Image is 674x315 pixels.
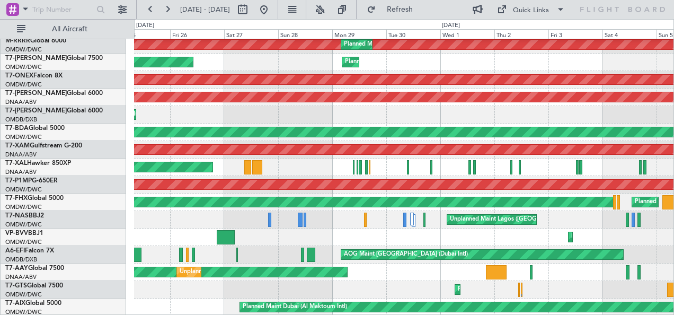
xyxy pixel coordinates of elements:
[345,54,449,70] div: Planned Maint Dubai (Al Maktoum Intl)
[5,73,63,79] a: T7-ONEXFalcon 8X
[5,108,67,114] span: T7-[PERSON_NAME]
[332,29,386,39] div: Mon 29
[5,143,30,149] span: T7-XAM
[5,248,25,254] span: A6-EFI
[458,282,562,297] div: Planned Maint Dubai (Al Maktoum Intl)
[5,125,29,132] span: T7-BDA
[5,90,103,97] a: T7-[PERSON_NAME]Global 6000
[513,5,549,16] div: Quick Links
[5,283,63,289] a: T7-GTSGlobal 7500
[32,2,93,17] input: Trip Number
[5,160,71,167] a: T7-XALHawker 850XP
[5,125,65,132] a: T7-BDAGlobal 5000
[5,178,32,184] span: T7-P1MP
[5,160,27,167] span: T7-XAL
[362,1,425,18] button: Refresh
[5,133,42,141] a: OMDW/DWC
[378,6,422,13] span: Refresh
[180,264,336,280] div: Unplanned Maint [GEOGRAPHIC_DATA] (Al Maktoum Intl)
[450,212,628,227] div: Unplanned Maint Lagos ([GEOGRAPHIC_DATA][PERSON_NAME])
[386,29,440,39] div: Tue 30
[5,300,61,307] a: T7-AIXGlobal 5000
[5,108,103,114] a: T7-[PERSON_NAME]Global 6000
[5,213,29,219] span: T7-NAS
[5,90,67,97] span: T7-[PERSON_NAME]
[5,55,67,62] span: T7-[PERSON_NAME]
[5,238,42,246] a: OMDW/DWC
[180,5,230,14] span: [DATE] - [DATE]
[440,29,494,39] div: Wed 1
[602,29,657,39] div: Sat 4
[5,283,27,289] span: T7-GTS
[5,265,64,272] a: T7-AAYGlobal 7500
[5,98,37,106] a: DNAA/ABV
[5,230,43,237] a: VP-BVVBBJ1
[5,55,103,62] a: T7-[PERSON_NAME]Global 7500
[5,81,42,89] a: OMDW/DWC
[5,195,64,202] a: T7-FHXGlobal 5000
[243,299,347,315] div: Planned Maint Dubai (Al Maktoum Intl)
[5,46,42,54] a: OMDW/DWC
[5,195,28,202] span: T7-FHX
[28,25,112,33] span: All Aircraft
[5,38,30,44] span: M-RRRR
[5,265,28,272] span: T7-AAY
[548,29,602,39] div: Fri 3
[492,1,570,18] button: Quick Links
[12,21,115,38] button: All Aircraft
[442,21,460,30] div: [DATE]
[116,29,170,39] div: Thu 25
[5,178,58,184] a: T7-P1MPG-650ER
[344,37,448,52] div: Planned Maint Dubai (Al Maktoum Intl)
[5,63,42,71] a: OMDW/DWC
[5,168,37,176] a: DNAA/ABV
[170,29,224,39] div: Fri 26
[344,247,468,262] div: AOG Maint [GEOGRAPHIC_DATA] (Dubai Intl)
[5,186,42,194] a: OMDW/DWC
[5,38,66,44] a: M-RRRRGlobal 6000
[5,221,42,229] a: OMDW/DWC
[5,300,25,307] span: T7-AIX
[494,29,548,39] div: Thu 2
[5,273,37,281] a: DNAA/ABV
[5,203,42,211] a: OMDW/DWC
[5,248,54,254] a: A6-EFIFalcon 7X
[5,151,37,159] a: DNAA/ABV
[278,29,332,39] div: Sun 28
[136,21,154,30] div: [DATE]
[5,73,33,79] span: T7-ONEX
[5,213,44,219] a: T7-NASBBJ2
[224,29,278,39] div: Sat 27
[5,291,42,299] a: OMDW/DWC
[5,143,82,149] a: T7-XAMGulfstream G-200
[5,256,37,264] a: OMDB/DXB
[5,116,37,124] a: OMDB/DXB
[5,230,28,237] span: VP-BVV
